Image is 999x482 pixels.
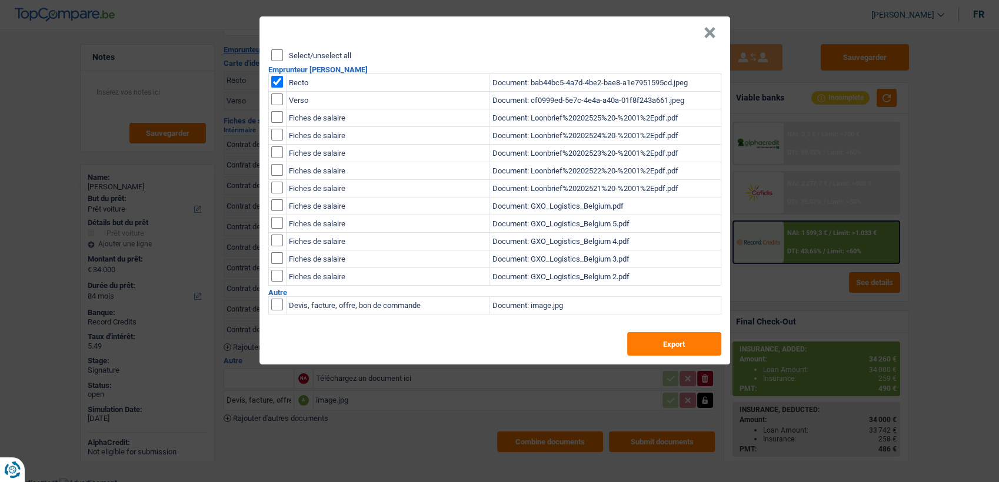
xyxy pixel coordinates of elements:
td: Fiches de salaire [286,127,489,145]
td: Document: Loonbrief%20202521%20-%2001%2Epdf.pdf [489,180,721,198]
td: Document: Loonbrief%20202524%20-%2001%2Epdf.pdf [489,127,721,145]
td: Fiches de salaire [286,233,489,250]
td: Document: GXO_Logistics_Belgium 4.pdf [489,233,721,250]
td: Fiches de salaire [286,268,489,286]
td: Document: Loonbrief%20202525%20-%2001%2Epdf.pdf [489,109,721,127]
h2: Emprunteur [PERSON_NAME] [268,66,721,73]
td: Document: GXO_Logistics_Belgium.pdf [489,198,721,215]
td: Document: GXO_Logistics_Belgium 3.pdf [489,250,721,268]
td: Devis, facture, offre, bon de commande [286,297,489,314]
td: Fiches de salaire [286,198,489,215]
td: Document: image.jpg [489,297,721,314]
label: Select/unselect all [289,52,351,59]
td: Fiches de salaire [286,109,489,127]
td: Verso [286,92,489,109]
button: Export [627,332,721,356]
td: Fiches de salaire [286,215,489,233]
td: Document: GXO_Logistics_Belgium 2.pdf [489,268,721,286]
td: Fiches de salaire [286,145,489,162]
td: Document: cf0999ed-5e7c-4e4a-a40a-01f8f243a661.jpeg [489,92,721,109]
td: Document: Loonbrief%20202522%20-%2001%2Epdf.pdf [489,162,721,180]
td: Document: Loonbrief%20202523%20-%2001%2Epdf.pdf [489,145,721,162]
td: Document: GXO_Logistics_Belgium 5.pdf [489,215,721,233]
td: Fiches de salaire [286,180,489,198]
td: Fiches de salaire [286,250,489,268]
h2: Autre [268,289,721,296]
td: Document: bab44bc5-4a7d-4be2-bae8-a1e7951595cd.jpeg [489,74,721,92]
button: Close [704,27,716,39]
td: Recto [286,74,489,92]
td: Fiches de salaire [286,162,489,180]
